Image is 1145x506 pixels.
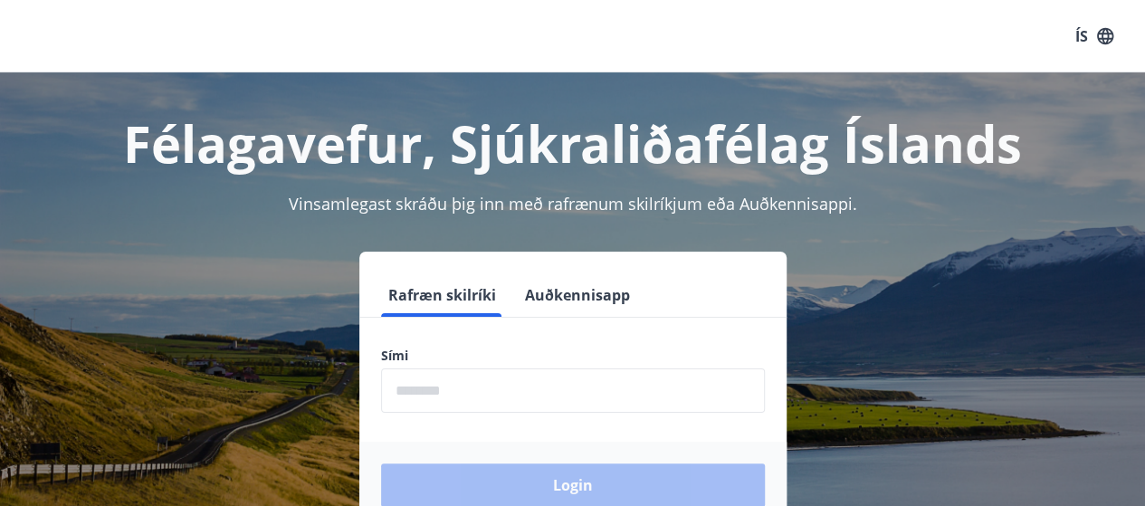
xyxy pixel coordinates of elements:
[518,273,637,317] button: Auðkennisapp
[289,193,857,215] span: Vinsamlegast skráðu þig inn með rafrænum skilríkjum eða Auðkennisappi.
[381,273,503,317] button: Rafræn skilríki
[381,347,765,365] label: Sími
[22,109,1123,177] h1: Félagavefur, Sjúkraliðafélag Íslands
[1065,20,1123,53] button: ÍS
